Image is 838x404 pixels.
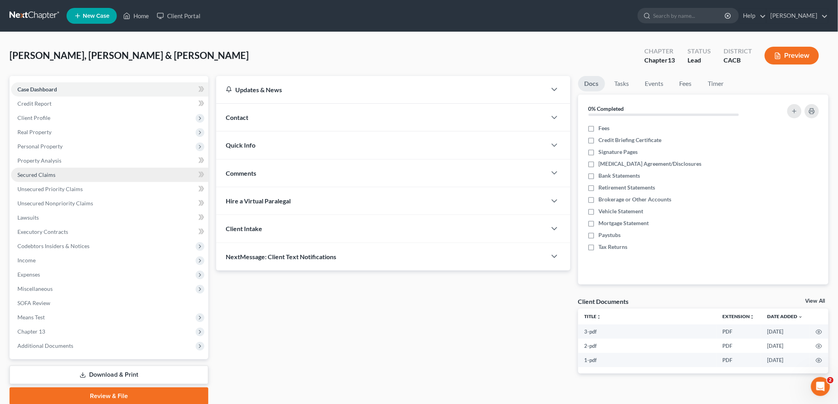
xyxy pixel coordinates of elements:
[153,9,204,23] a: Client Portal
[599,136,662,144] span: Credit Briefing Certificate
[761,339,809,353] td: [DATE]
[17,228,68,235] span: Executory Contracts
[17,186,83,192] span: Unsecured Priority Claims
[761,324,809,339] td: [DATE]
[226,169,256,177] span: Comments
[599,148,638,156] span: Signature Pages
[17,171,55,178] span: Secured Claims
[11,296,208,310] a: SOFA Review
[765,47,819,64] button: Preview
[11,154,208,168] a: Property Analysis
[17,328,45,335] span: Chapter 13
[11,211,208,225] a: Lawsuits
[11,97,208,111] a: Credit Report
[599,219,649,227] span: Mortgage Statement
[599,231,621,239] span: Paystubs
[226,114,248,121] span: Contact
[17,300,50,306] span: SOFA Review
[11,182,208,196] a: Unsecured Priority Claims
[11,82,208,97] a: Case Dashboard
[17,314,45,321] span: Means Test
[17,143,63,150] span: Personal Property
[226,225,262,232] span: Client Intake
[17,243,90,249] span: Codebtors Insiders & Notices
[750,315,755,319] i: unfold_more
[17,86,57,93] span: Case Dashboard
[226,85,537,94] div: Updates & News
[739,9,766,23] a: Help
[119,9,153,23] a: Home
[811,377,830,396] iframe: Intercom live chat
[11,168,208,182] a: Secured Claims
[599,195,672,203] span: Brokerage or Other Accounts
[716,353,761,367] td: PDF
[11,225,208,239] a: Executory Contracts
[578,297,629,305] div: Client Documents
[599,243,628,251] span: Tax Returns
[806,298,825,304] a: View All
[644,47,675,56] div: Chapter
[716,339,761,353] td: PDF
[589,105,624,112] strong: 0% Completed
[578,353,717,367] td: 1-pdf
[585,313,602,319] a: Titleunfold_more
[578,339,717,353] td: 2-pdf
[653,8,726,23] input: Search by name...
[226,253,336,260] span: NextMessage: Client Text Notifications
[226,197,291,205] span: Hire a Virtual Paralegal
[599,207,644,215] span: Vehicle Statement
[17,285,53,292] span: Miscellaneous
[17,100,51,107] span: Credit Report
[827,377,834,383] span: 2
[688,56,711,65] div: Lead
[639,76,670,91] a: Events
[599,172,640,180] span: Bank Statements
[668,56,675,64] span: 13
[724,56,752,65] div: CACB
[724,47,752,56] div: District
[17,129,51,135] span: Real Property
[723,313,755,319] a: Extensionunfold_more
[17,257,36,264] span: Income
[17,271,40,278] span: Expenses
[798,315,803,319] i: expand_more
[10,49,249,61] span: [PERSON_NAME], [PERSON_NAME] & [PERSON_NAME]
[17,157,61,164] span: Property Analysis
[17,342,73,349] span: Additional Documents
[599,160,702,168] span: [MEDICAL_DATA] Agreement/Disclosures
[768,313,803,319] a: Date Added expand_more
[673,76,699,91] a: Fees
[578,76,605,91] a: Docs
[597,315,602,319] i: unfold_more
[644,56,675,65] div: Chapter
[17,214,39,221] span: Lawsuits
[10,366,208,384] a: Download & Print
[11,196,208,211] a: Unsecured Nonpriority Claims
[716,324,761,339] td: PDF
[83,13,109,19] span: New Case
[599,124,610,132] span: Fees
[599,184,655,192] span: Retirement Statements
[17,200,93,207] span: Unsecured Nonpriority Claims
[767,9,828,23] a: [PERSON_NAME]
[702,76,730,91] a: Timer
[688,47,711,56] div: Status
[761,353,809,367] td: [DATE]
[578,324,717,339] td: 3-pdf
[226,141,255,149] span: Quick Info
[608,76,636,91] a: Tasks
[17,114,50,121] span: Client Profile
